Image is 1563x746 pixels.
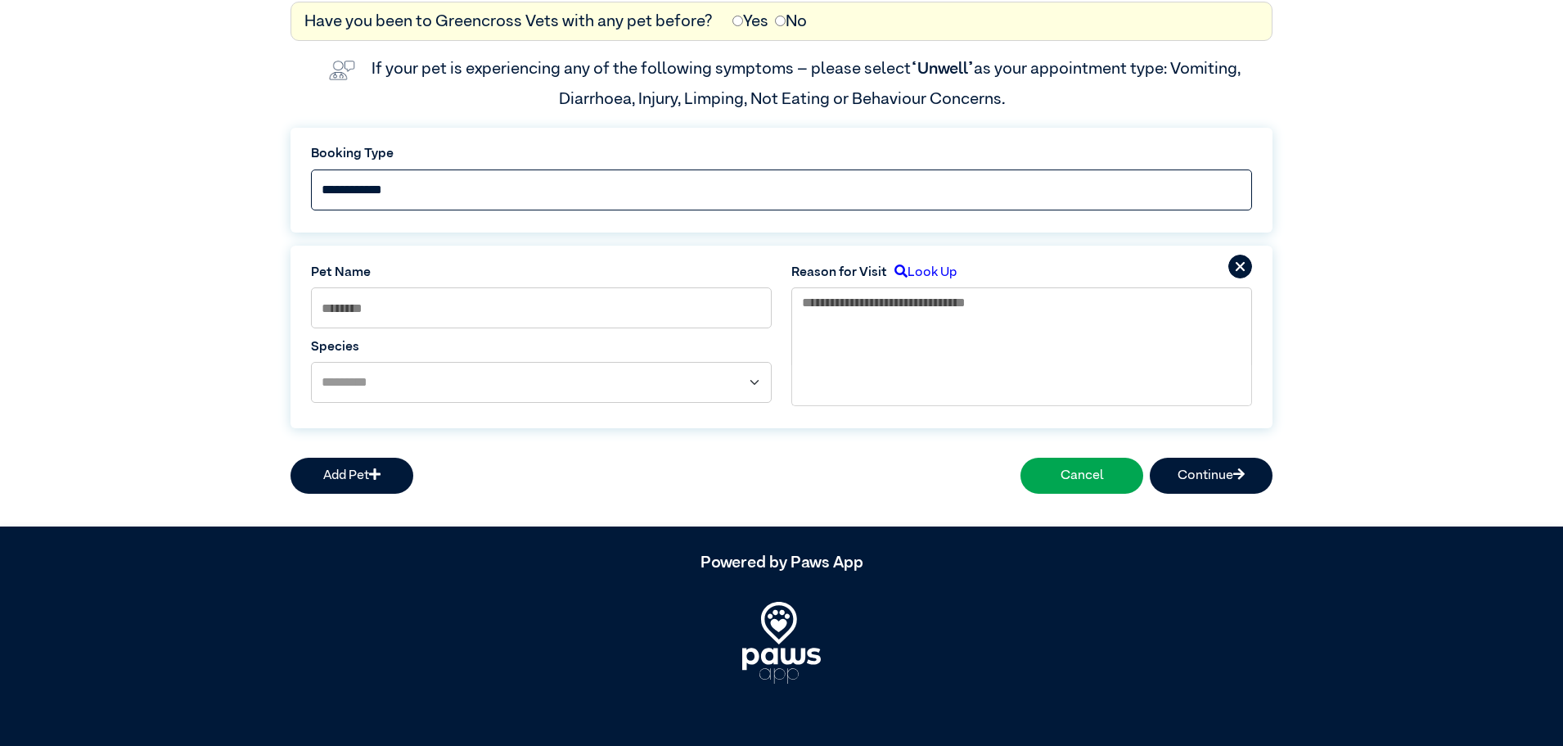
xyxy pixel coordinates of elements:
img: PawsApp [742,602,821,684]
button: Continue [1150,458,1272,494]
button: Add Pet [291,458,413,494]
label: No [775,9,807,34]
label: Reason for Visit [791,263,887,283]
img: vet [322,54,362,87]
label: Species [311,337,772,357]
label: Booking Type [311,144,1252,164]
label: If your pet is experiencing any of the following symptoms – please select as your appointment typ... [372,61,1244,106]
span: “Unwell” [911,61,974,77]
label: Pet Name [311,263,772,283]
input: Yes [732,16,743,26]
input: No [775,16,786,26]
label: Yes [732,9,768,34]
h5: Powered by Paws App [291,553,1272,572]
button: Cancel [1020,458,1143,494]
label: Have you been to Greencross Vets with any pet before? [304,9,713,34]
label: Look Up [887,263,957,283]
